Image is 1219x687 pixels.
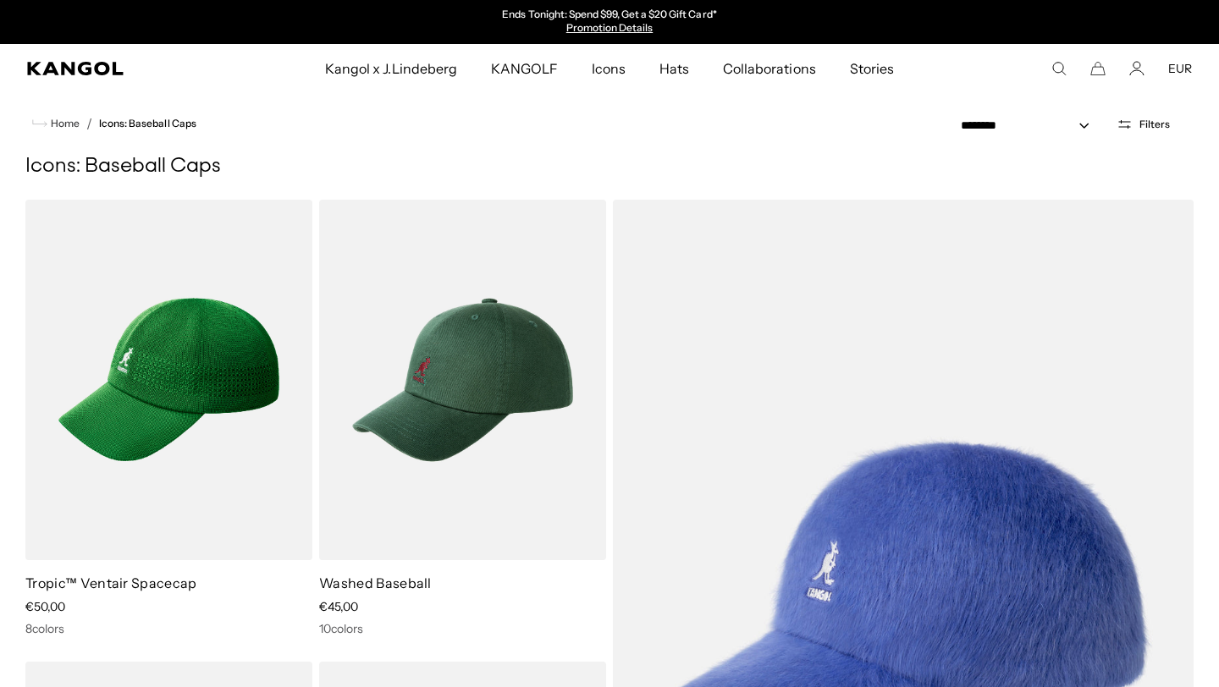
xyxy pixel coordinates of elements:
slideshow-component: Announcement bar [435,8,784,36]
div: 10 colors [319,621,606,636]
span: Hats [659,44,689,93]
a: Home [32,116,80,131]
span: Stories [850,44,894,93]
li: / [80,113,92,134]
select: Sort by: Featured [954,117,1106,135]
p: Ends Tonight: Spend $99, Get a $20 Gift Card* [502,8,716,22]
a: Kangol [27,62,214,75]
a: Icons [575,44,643,93]
a: Collaborations [706,44,832,93]
div: Announcement [435,8,784,36]
a: KANGOLF [474,44,575,93]
img: Tropic™ Ventair Spacecap [25,200,312,560]
span: Home [47,118,80,129]
a: Kangol x J.Lindeberg [308,44,474,93]
a: Hats [643,44,706,93]
a: Icons: Baseball Caps [99,118,196,129]
a: Promotion Details [566,21,653,34]
button: Open filters [1106,117,1180,132]
img: Washed Baseball [319,200,606,560]
span: Collaborations [723,44,815,93]
a: Washed Baseball [319,574,432,591]
a: Tropic™ Ventair Spacecap [25,574,197,591]
span: Kangol x J.Lindeberg [325,44,457,93]
a: Account [1129,61,1145,76]
div: 1 of 2 [435,8,784,36]
span: Filters [1139,118,1170,130]
button: EUR [1168,61,1192,76]
span: €45,00 [319,599,358,614]
span: KANGOLF [491,44,558,93]
a: Stories [833,44,911,93]
button: Cart [1090,61,1106,76]
span: €50,00 [25,599,65,614]
div: 8 colors [25,621,312,636]
h1: Icons: Baseball Caps [25,154,1194,179]
span: Icons [592,44,626,93]
summary: Search here [1051,61,1067,76]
